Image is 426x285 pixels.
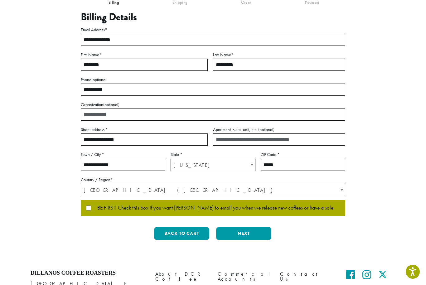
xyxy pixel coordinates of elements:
[261,151,345,158] label: ZIP Code
[155,270,208,283] a: About DCR Coffee
[216,227,271,240] button: Next
[171,151,255,158] label: State
[81,101,345,109] label: Organization
[81,11,345,23] h3: Billing Details
[81,26,345,34] label: Email Address
[171,159,255,171] span: Washington
[103,102,119,107] span: (optional)
[91,77,108,82] span: (optional)
[218,270,271,283] a: Commercial Accounts
[280,270,333,283] a: Contact Us
[81,184,345,196] span: United States (US)
[91,205,335,211] span: BE FIRST! Check this box if you want [PERSON_NAME] to email you when we release new coffees or ha...
[81,126,208,133] label: Street address
[213,51,345,59] label: Last Name
[258,127,274,132] span: (optional)
[154,227,209,240] button: Back to cart
[81,151,165,158] label: Town / City
[213,126,345,133] label: Apartment, suite, unit, etc.
[81,184,345,196] span: Country / Region
[86,205,91,210] input: BE FIRST! Check this box if you want [PERSON_NAME] to email you when we release new coffees or ha...
[81,51,208,59] label: First Name
[31,270,146,277] h4: Dillanos Coffee Roasters
[171,159,255,171] span: State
